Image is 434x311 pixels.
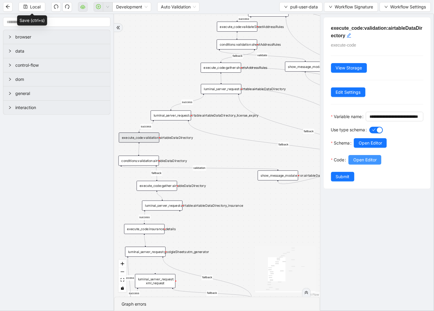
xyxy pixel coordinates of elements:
span: control-flow [15,62,105,69]
button: cloud-server [78,2,88,12]
div: luminai_server_request:airtable:airtableDataDirectory_license_expiry [151,111,191,120]
g: Edge from execute_code:gather:airtableDataDirectory to luminai_server_request:airtable:airtableDa... [157,192,162,200]
button: arrow-left [3,2,13,12]
span: plus-circle [176,215,183,221]
span: down [106,5,110,9]
div: conditions:validation:airtableDataDirectory [119,156,159,166]
div: luminai_server_request:goolgleSheets:utm_generator [125,247,166,257]
span: Schema [334,140,350,146]
div: execute_code:insurance_details [124,224,165,234]
g: Edge from luminai_server_request:airtable:airtableDataDirectory_license_expiry to raise_error:air... [188,121,379,168]
g: Edge from luminai_server_request:airtable:airtableDataDirectory_license_expiry to execute_code:va... [139,121,153,131]
span: Open Editor [353,157,377,163]
g: Edge from luminai_server_request:goolgleSheets:utm_generator to execute_code: websiteUrl [123,258,135,298]
span: data [15,48,105,54]
span: Workflow Signature [335,4,373,10]
button: Edit Settings [331,87,366,97]
span: Code [334,157,344,163]
button: zoom out [119,268,126,276]
button: downWorkflow Signature [324,2,378,12]
div: execute_code:validateSheetAddressRules [217,22,258,32]
span: arrow-left [5,4,10,9]
div: execute_code:gather:airtableDataDirectory [137,181,177,191]
button: play-circle [94,2,103,12]
button: downpull-user-data [279,2,323,12]
div: control-flow [3,58,110,72]
div: click to edit id [347,32,351,39]
div: luminai_server_request:airtable:airtableDataDirectory_insuranceplus-circle [142,201,182,211]
button: undo [51,2,61,12]
button: down [103,2,113,12]
span: general [15,90,105,97]
span: execute-code [331,43,356,47]
span: Submit [336,173,350,180]
button: View Storage [331,63,367,73]
div: luminai_server_request:googleSheets:sheetsAddressRules [248,7,289,17]
g: Edge from show_message_modal:error:airtableDataDirectory to raise_error:airtable_error [278,165,379,184]
button: Submit [331,172,354,181]
div: dom [3,72,110,86]
span: play-circle [96,4,101,9]
g: Edge from conditions:validation:airtableDataDirectory to show_message_modal:error:airtableDataDir... [121,166,278,171]
span: interaction [15,104,105,111]
g: Edge from luminai_server_request: xml_request to raise_error: [173,289,252,298]
span: right [8,106,12,109]
button: downWorkflow Settings [380,2,431,12]
span: edit [347,33,351,38]
g: Edge from luminai_server_request:airtable:airtableDataDirectory_insurance to execute_code:insuran... [139,212,150,223]
g: Edge from luminai_server_request: xml_request to execute_code: websiteUrl [128,289,140,298]
button: saveLocal [19,2,45,12]
div: show_message_modal:error:airtableDataDirectory [258,170,298,180]
span: Use type schema [331,127,365,133]
g: Edge from conditions:validation:airtableDataDirectory to execute_code:gather:airtableDataDirectory [151,167,162,180]
div: general [3,87,110,100]
button: fit view [119,276,126,284]
div: show_message_modal:address_rules [285,62,326,72]
span: browser [15,34,105,40]
span: Auto Validation [161,2,196,11]
span: undo [54,4,59,9]
div: execute_code:validation:airtableDataDirectory [119,133,159,142]
div: execute_code:gather:sheetsAddressRules [201,63,241,73]
div: luminai_server_request:airtable:airtableDataDirectory [201,84,241,94]
div: luminai_server_request:airtable:airtableDataDirectory_insurance [142,201,182,211]
div: data [3,44,110,58]
span: Open Editor [359,140,382,146]
g: Edge from luminai_server_request:airtable:airtableDataDirectory to luminai_server_request:airtabl... [171,95,203,109]
span: down [284,5,288,9]
div: conditions:validation:sheetAddressRules [217,39,257,49]
div: luminai_server_request: xml_request [135,274,176,288]
button: Open Editor [348,155,381,165]
span: pull-user-data [290,4,318,10]
span: Variable name [334,113,362,120]
button: toggle interactivity [119,284,126,292]
g: Edge from execute_code:insurance_details to luminai_server_request:goolgleSheets:utm_generator [144,235,145,245]
span: double-right [304,291,309,295]
g: Edge from conditions:validation:sheetAddressRules to show_message_modal:address_rules [219,50,305,61]
span: double-right [116,26,120,30]
span: View Storage [336,65,362,71]
div: Save (ctrl+s) [17,15,47,26]
span: cloud-server [80,4,85,9]
span: Edit Settings [336,89,361,96]
span: Local [30,4,41,10]
span: Workflow Settings [390,4,426,10]
button: Open Editor [354,138,387,148]
g: Edge from luminai_server_request:googleSheets:sheetsAddressRules to execute_code:validateSheetAdd... [237,17,251,22]
button: redo [62,2,72,12]
span: redo [65,4,70,9]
